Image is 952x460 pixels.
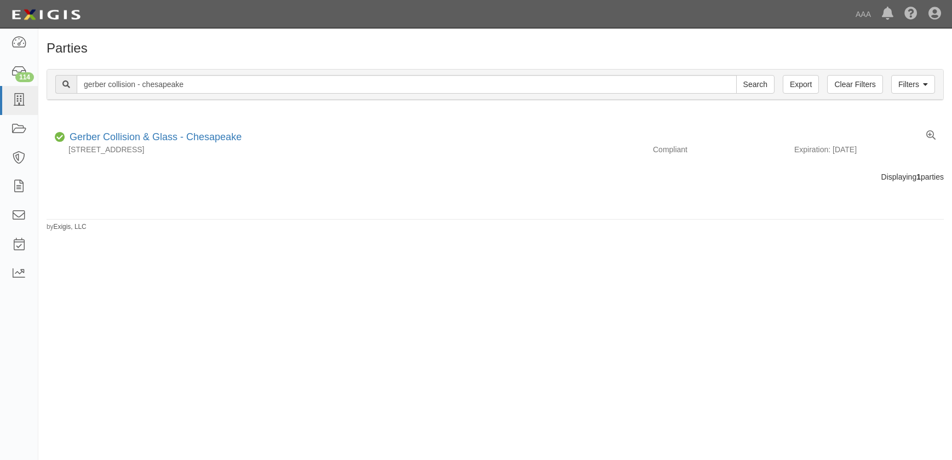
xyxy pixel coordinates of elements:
b: 1 [916,173,921,181]
img: logo-5460c22ac91f19d4615b14bd174203de0afe785f0fc80cf4dbbc73dc1793850b.png [8,5,84,25]
div: Compliant [645,144,794,155]
h1: Parties [47,41,944,55]
i: Compliant [55,134,65,141]
i: Help Center - Complianz [904,8,917,21]
a: Filters [891,75,935,94]
a: Exigis, LLC [54,223,87,231]
input: Search [77,75,737,94]
small: by [47,222,87,232]
div: 114 [15,72,34,82]
input: Search [736,75,775,94]
a: View results summary [926,130,936,141]
div: [STREET_ADDRESS] [47,144,645,155]
a: Clear Filters [827,75,882,94]
a: Gerber Collision & Glass - Chesapeake [70,131,242,142]
div: Gerber Collision & Glass - Chesapeake [65,130,242,145]
a: Export [783,75,819,94]
div: Expiration: [DATE] [794,144,944,155]
div: Displaying parties [38,171,952,182]
a: AAA [850,3,876,25]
